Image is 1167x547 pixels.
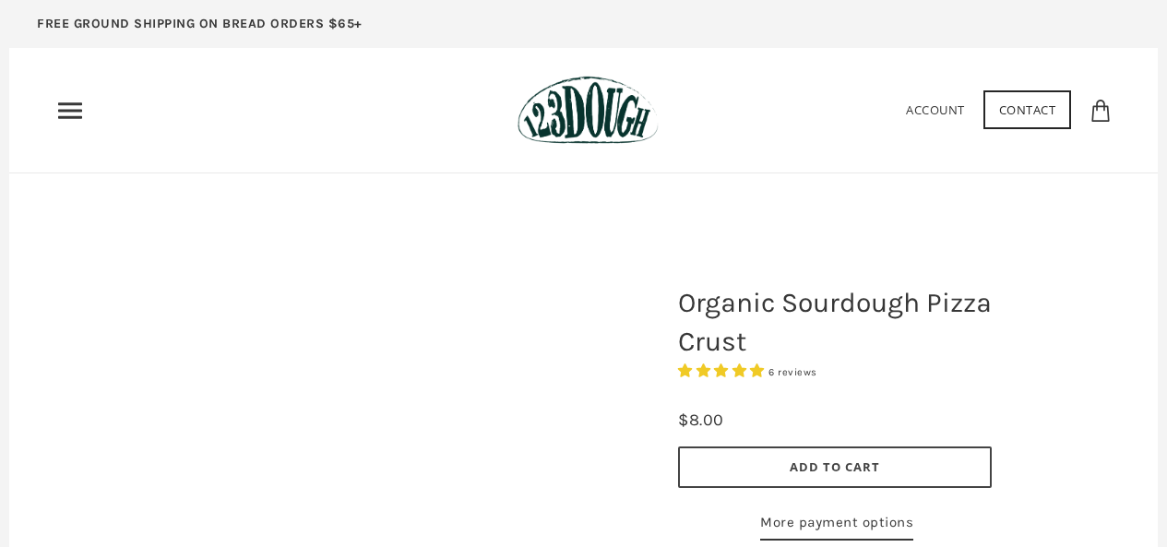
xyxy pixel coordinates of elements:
[760,511,913,541] a: More payment options
[664,274,1006,370] h1: Organic Sourdough Pizza Crust
[768,366,817,378] span: 6 reviews
[518,76,659,145] img: 123Dough Bakery
[55,96,85,125] nav: Primary
[678,407,724,434] div: $8.00
[906,101,965,118] a: Account
[790,458,880,475] span: Add to Cart
[678,363,768,379] span: 4.83 stars
[37,14,363,34] p: FREE GROUND SHIPPING ON BREAD ORDERS $65+
[9,9,390,48] a: FREE GROUND SHIPPING ON BREAD ORDERS $65+
[983,90,1072,129] a: Contact
[678,446,992,488] button: Add to Cart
